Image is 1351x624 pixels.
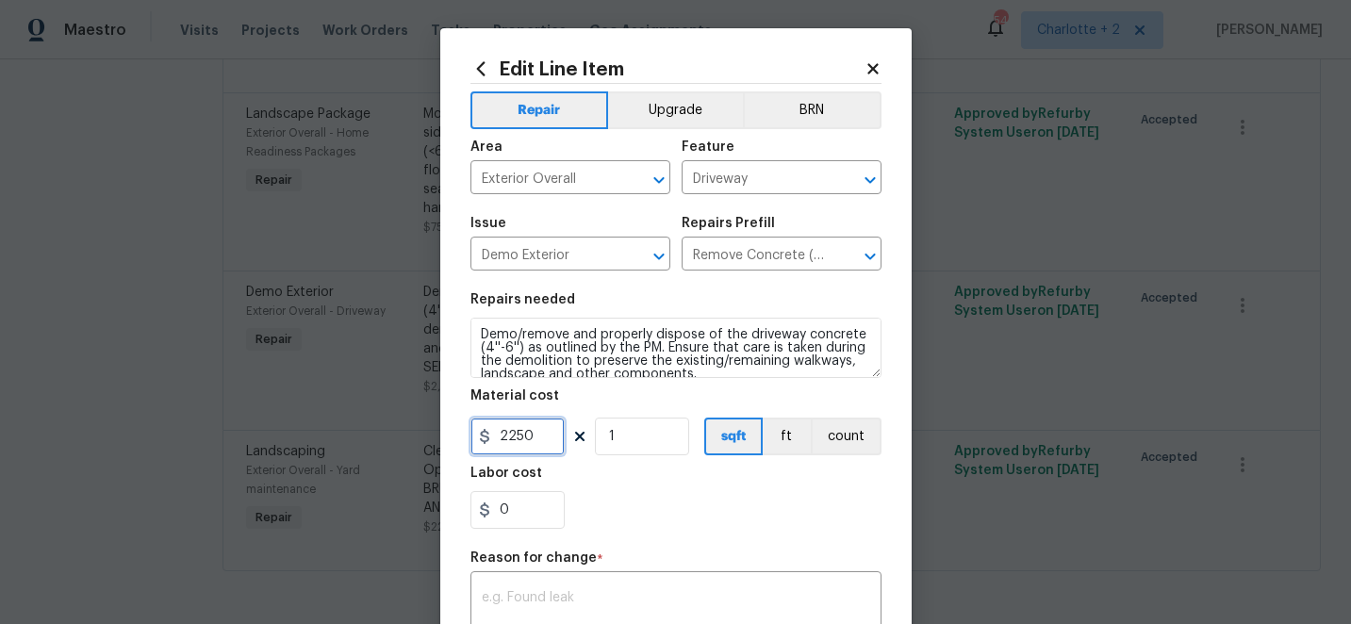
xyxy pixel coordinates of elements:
button: Upgrade [608,91,743,129]
button: Open [646,167,672,193]
button: Open [857,243,883,270]
button: Open [857,167,883,193]
button: sqft [704,418,763,455]
button: ft [763,418,811,455]
h5: Repairs needed [470,293,575,306]
h5: Issue [470,217,506,230]
h5: Reason for change [470,551,597,565]
h2: Edit Line Item [470,58,865,79]
h5: Material cost [470,389,559,402]
button: Open [646,243,672,270]
h5: Repairs Prefill [682,217,775,230]
button: BRN [743,91,881,129]
button: Repair [470,91,609,129]
textarea: Demo/remove and properly dispose of the driveway concrete (4''-6'') as outlined by the PM. Ensure... [470,318,881,378]
button: count [811,418,881,455]
h5: Area [470,140,503,154]
h5: Feature [682,140,734,154]
h5: Labor cost [470,467,542,480]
